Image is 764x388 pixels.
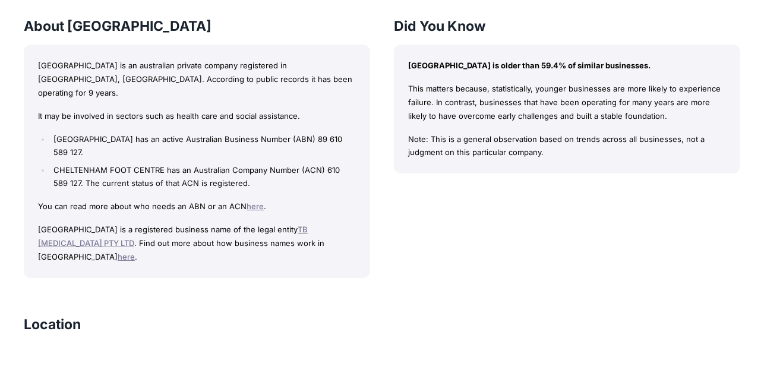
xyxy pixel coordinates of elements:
a: here [118,252,135,261]
p: Note: This is a general observation based on trends across all businesses, not a judgment on this... [408,133,726,160]
h3: Did You Know [394,18,740,35]
a: here [247,201,264,211]
p: [GEOGRAPHIC_DATA] is an australian private company registered in [GEOGRAPHIC_DATA], [GEOGRAPHIC_D... [38,59,356,99]
p: [GEOGRAPHIC_DATA] is older than 59.4% of similar businesses. [408,59,726,72]
li: [GEOGRAPHIC_DATA] has an active Australian Business Number (ABN) 89 610 589 127. [50,133,356,160]
p: [GEOGRAPHIC_DATA] is a registered business name of the legal entity . Find out more about how bus... [38,223,356,263]
h3: About [GEOGRAPHIC_DATA] [24,18,370,35]
p: This matters because, statistically, younger businesses are more likely to experience failure. In... [408,82,726,122]
h3: Location [24,316,81,333]
li: CHELTENHAM FOOT CENTRE has an Australian Company Number (ACN) 610 589 127. The current status of ... [50,163,356,191]
p: It may be involved in sectors such as health care and social assistance. [38,109,356,123]
p: You can read more about who needs an ABN or an ACN . [38,200,356,213]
